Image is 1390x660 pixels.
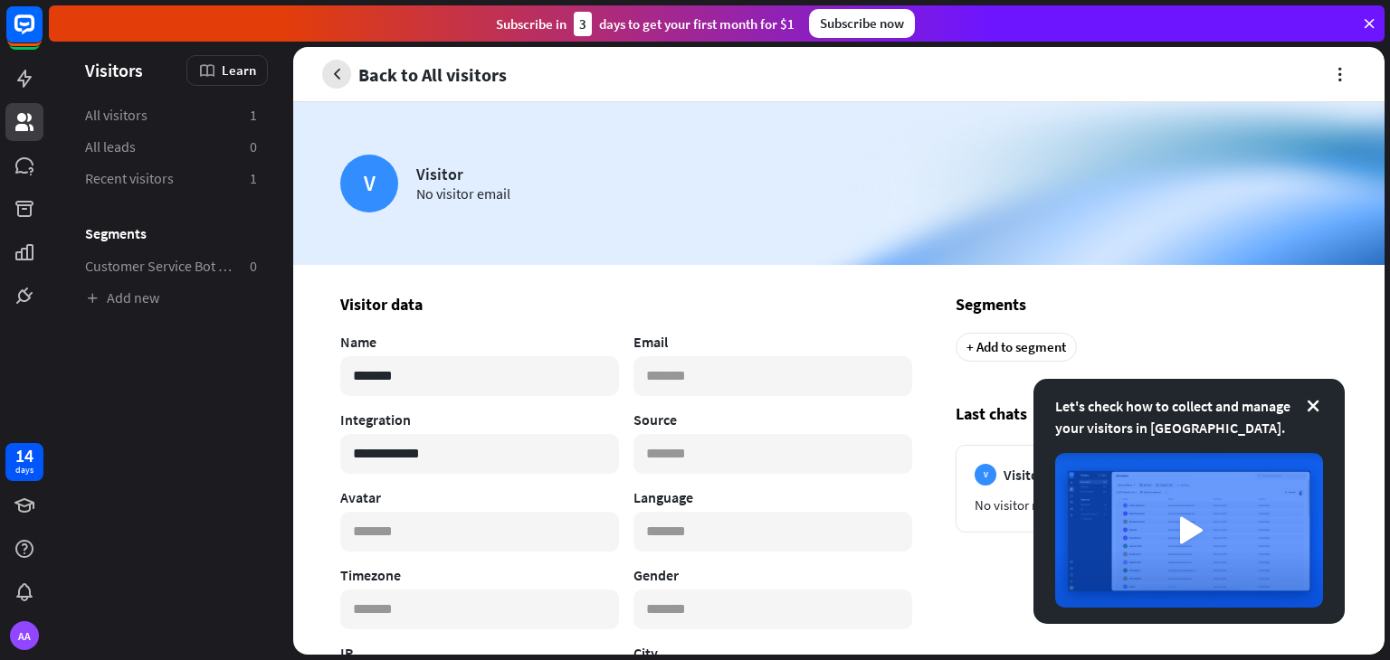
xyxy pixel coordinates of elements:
h3: Visitor data [340,294,912,315]
div: Let's check how to collect and manage your visitors in [GEOGRAPHIC_DATA]. [1055,395,1323,438]
span: Back to All visitors [358,64,507,85]
div: Visitor [416,164,510,184]
span: Learn [222,61,256,79]
aside: 0 [250,257,257,276]
div: 14 [15,448,33,464]
a: Recent visitors 1 [74,164,268,193]
div: 3 [574,12,592,36]
h3: Segments [956,294,1338,315]
h4: Language [633,488,912,506]
span: All leads [85,137,136,156]
span: All visitors [85,106,148,125]
div: V [340,155,398,212]
div: + Add to segment [956,333,1077,362]
h3: Last chats [956,398,1338,430]
img: image [1055,453,1323,608]
h4: Avatar [340,488,619,506]
aside: 1 [250,106,257,125]
a: 14 days [5,443,43,481]
div: Subscribe now [809,9,915,38]
a: Customer Service Bot — Newsletter 0 [74,251,268,281]
div: No visitor email [416,184,510,203]
span: Visitor [1004,466,1044,484]
button: Open LiveChat chat widget [14,7,69,61]
h3: Segments [74,224,268,242]
a: Add new [74,283,268,313]
span: Customer Service Bot — Newsletter [85,257,235,276]
h4: Source [633,410,912,429]
div: AA [10,621,39,650]
aside: 0 [250,137,257,156]
h4: Timezone [340,566,619,584]
h4: Gender [633,566,912,584]
div: days [15,464,33,476]
div: V [975,464,996,486]
a: V Visitor [DATE] 11:27 AM No visitor message [956,445,1338,533]
a: All leads 0 [74,132,268,162]
span: Recent visitors [85,169,174,188]
a: All visitors 1 [74,100,268,130]
h4: Name [340,333,619,351]
img: Orange background [293,102,1385,265]
aside: 1 [250,169,257,188]
h4: Integration [340,410,619,429]
div: No visitor message [975,496,1319,514]
span: Visitors [85,60,143,80]
div: Subscribe in days to get your first month for $1 [496,12,795,36]
h4: Email [633,333,912,351]
a: Back to All visitors [322,60,507,89]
